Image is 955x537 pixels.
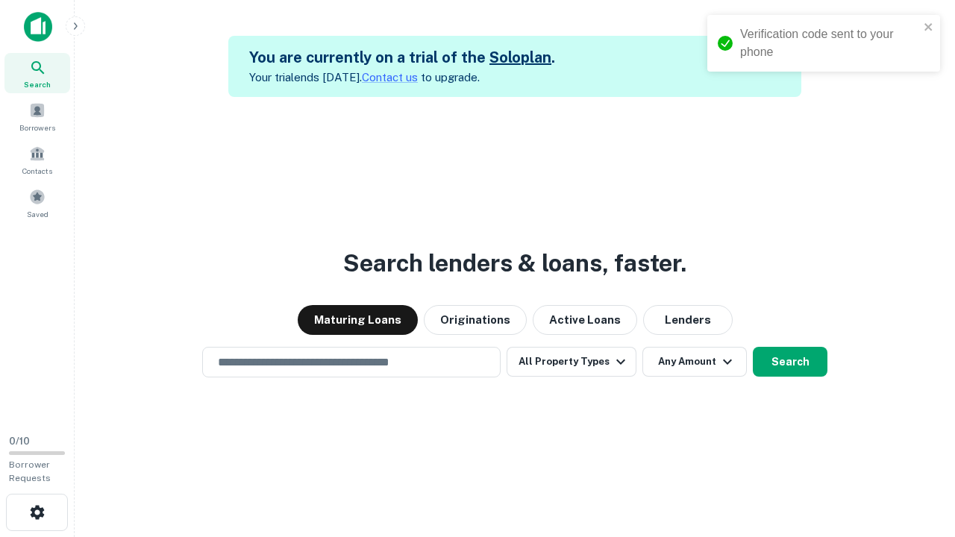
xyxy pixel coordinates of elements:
[4,139,70,180] a: Contacts
[9,436,30,447] span: 0 / 10
[27,208,48,220] span: Saved
[753,347,827,377] button: Search
[642,347,747,377] button: Any Amount
[22,165,52,177] span: Contacts
[249,69,555,87] p: Your trial ends [DATE]. to upgrade.
[4,96,70,136] a: Borrowers
[343,245,686,281] h3: Search lenders & loans, faster.
[249,46,555,69] h5: You are currently on a trial of the .
[4,53,70,93] a: Search
[9,459,51,483] span: Borrower Requests
[19,122,55,134] span: Borrowers
[298,305,418,335] button: Maturing Loans
[643,305,733,335] button: Lenders
[424,305,527,335] button: Originations
[924,21,934,35] button: close
[362,71,418,84] a: Contact us
[489,48,551,66] a: Soloplan
[4,183,70,223] a: Saved
[880,418,955,489] iframe: Chat Widget
[24,12,52,42] img: capitalize-icon.png
[507,347,636,377] button: All Property Types
[740,25,919,61] div: Verification code sent to your phone
[533,305,637,335] button: Active Loans
[24,78,51,90] span: Search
